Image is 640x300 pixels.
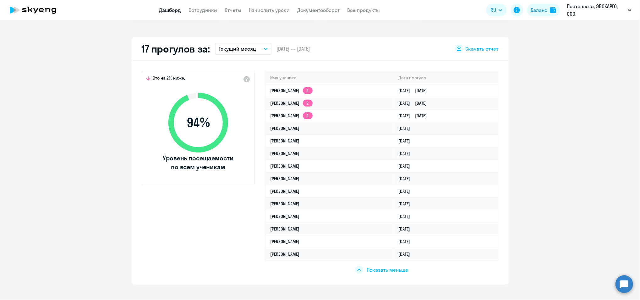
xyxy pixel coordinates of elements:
[393,71,498,84] th: Дата прогула
[142,42,210,55] h2: 17 прогулов за:
[271,138,300,144] a: [PERSON_NAME]
[567,3,625,18] p: Постоплата, ЭВОКАРГО, ООО
[486,4,507,16] button: RU
[398,201,415,207] a: [DATE]
[527,4,560,16] button: Балансbalance
[398,214,415,219] a: [DATE]
[398,226,415,232] a: [DATE]
[271,113,313,119] a: [PERSON_NAME]2
[303,100,313,107] app-skyeng-badge: 2
[550,7,556,13] img: balance
[490,6,496,14] span: RU
[249,7,290,13] a: Начислить уроки
[271,151,300,156] a: [PERSON_NAME]
[347,7,380,13] a: Все продукты
[271,100,313,106] a: [PERSON_NAME]2
[398,188,415,194] a: [DATE]
[271,201,300,207] a: [PERSON_NAME]
[271,125,300,131] a: [PERSON_NAME]
[215,43,271,55] button: Текущий месяц
[219,45,256,53] p: Текущий месяц
[398,88,432,93] a: [DATE][DATE]
[398,251,415,257] a: [DATE]
[398,100,432,106] a: [DATE][DATE]
[271,214,300,219] a: [PERSON_NAME]
[162,115,234,130] span: 94 %
[398,151,415,156] a: [DATE]
[153,75,185,83] span: Это на 2% ниже,
[276,45,310,52] span: [DATE] — [DATE]
[225,7,242,13] a: Отчеты
[303,87,313,94] app-skyeng-badge: 2
[303,112,313,119] app-skyeng-badge: 2
[271,226,300,232] a: [PERSON_NAME]
[367,266,408,273] span: Показать меньше
[271,251,300,257] a: [PERSON_NAME]
[398,138,415,144] a: [DATE]
[531,6,547,14] div: Баланс
[271,188,300,194] a: [PERSON_NAME]
[398,125,415,131] a: [DATE]
[398,176,415,181] a: [DATE]
[189,7,217,13] a: Сотрудники
[265,71,394,84] th: Имя ученика
[564,3,635,18] button: Постоплата, ЭВОКАРГО, ООО
[298,7,340,13] a: Документооборот
[398,239,415,244] a: [DATE]
[271,88,313,93] a: [PERSON_NAME]2
[271,176,300,181] a: [PERSON_NAME]
[466,45,499,52] span: Скачать отчет
[398,113,432,119] a: [DATE][DATE]
[271,163,300,169] a: [PERSON_NAME]
[271,239,300,244] a: [PERSON_NAME]
[162,154,234,171] span: Уровень посещаемости по всем ученикам
[398,163,415,169] a: [DATE]
[159,7,181,13] a: Дашборд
